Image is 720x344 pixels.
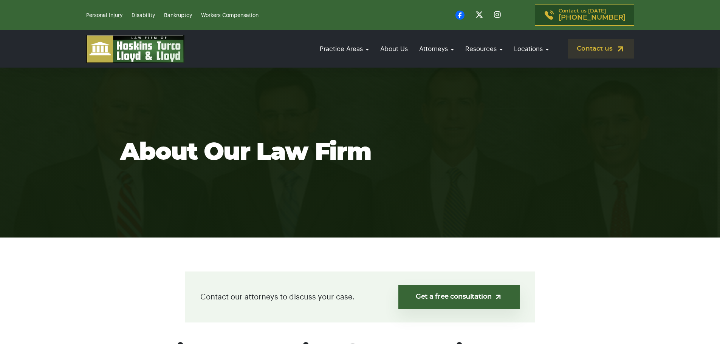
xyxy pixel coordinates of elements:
[86,35,184,63] img: logo
[164,13,192,18] a: Bankruptcy
[86,13,122,18] a: Personal Injury
[120,139,600,166] h1: About our law firm
[559,14,626,22] span: [PHONE_NUMBER]
[415,38,458,60] a: Attorneys
[376,38,412,60] a: About Us
[461,38,506,60] a: Resources
[494,293,502,301] img: arrow-up-right-light.svg
[316,38,373,60] a: Practice Areas
[535,5,634,26] a: Contact us [DATE][PHONE_NUMBER]
[201,13,259,18] a: Workers Compensation
[398,285,520,309] a: Get a free consultation
[510,38,553,60] a: Locations
[568,39,634,59] a: Contact us
[132,13,155,18] a: Disability
[185,271,535,322] div: Contact our attorneys to discuss your case.
[559,9,626,22] p: Contact us [DATE]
